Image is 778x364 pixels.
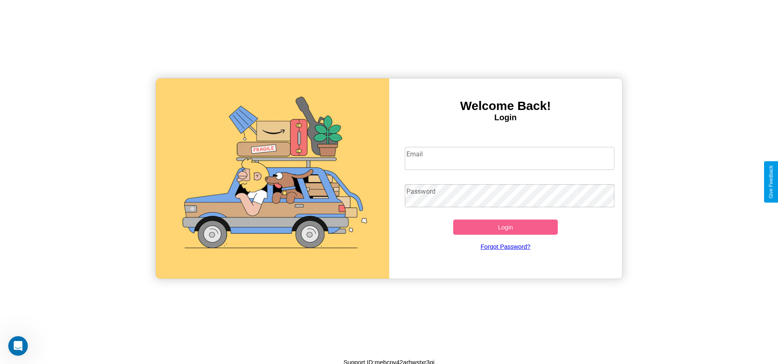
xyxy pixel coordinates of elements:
[8,336,28,356] iframe: Intercom live chat
[768,165,774,199] div: Give Feedback
[401,235,610,258] a: Forgot Password?
[453,220,558,235] button: Login
[389,99,622,113] h3: Welcome Back!
[156,78,389,279] img: gif
[389,113,622,122] h4: Login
